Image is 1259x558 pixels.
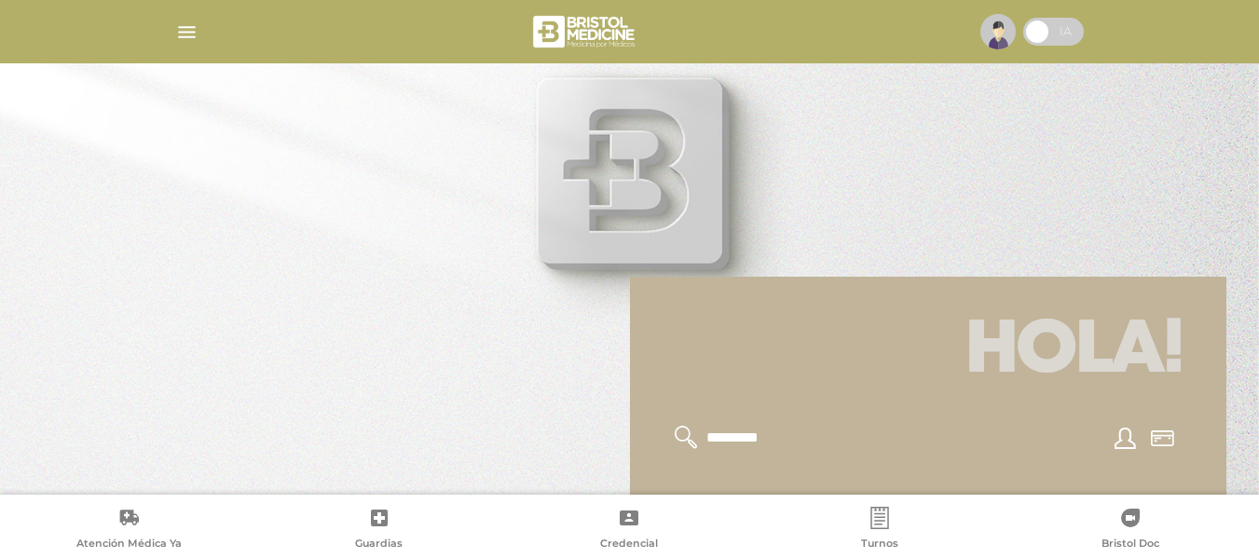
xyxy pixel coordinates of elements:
[1005,507,1255,554] a: Bristol Doc
[76,537,182,553] span: Atención Médica Ya
[861,537,898,553] span: Turnos
[175,20,198,44] img: Cober_menu-lines-white.svg
[1102,537,1159,553] span: Bristol Doc
[254,507,505,554] a: Guardias
[4,507,254,554] a: Atención Médica Ya
[600,537,658,553] span: Credencial
[530,9,641,54] img: bristol-medicine-blanco.png
[355,537,403,553] span: Guardias
[652,299,1204,403] h1: Hola!
[504,507,755,554] a: Credencial
[980,14,1016,49] img: profile-placeholder.svg
[755,507,1006,554] a: Turnos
